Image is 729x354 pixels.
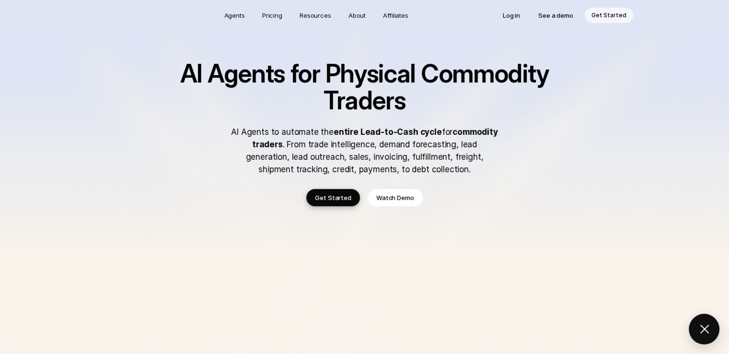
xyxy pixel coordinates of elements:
a: See a demo [532,8,580,23]
p: Affiliates [383,11,408,20]
p: AI Agents to automate the for . From trade intelligence, demand forecasting, lead generation, lea... [231,126,499,176]
p: About [348,11,366,20]
p: Pricing [262,11,282,20]
h1: AI Agents for Physical Commodity Traders [154,60,576,114]
a: Watch Demo [368,189,423,206]
strong: entire Lead-to-Cash cycle [334,127,442,137]
p: Log in [503,11,520,20]
a: About [343,8,371,23]
p: Watch Demo [376,193,414,202]
a: Affiliates [377,8,414,23]
p: Resources [300,11,331,20]
a: Get Started [585,8,633,23]
p: Agents [224,11,245,20]
a: Pricing [256,8,288,23]
a: Resources [294,8,337,23]
a: Get Started [306,189,360,206]
p: See a demo [538,11,573,20]
a: Agents [219,8,251,23]
a: Log in [496,8,527,23]
p: Get Started [591,11,626,20]
p: Get Started [315,193,351,202]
